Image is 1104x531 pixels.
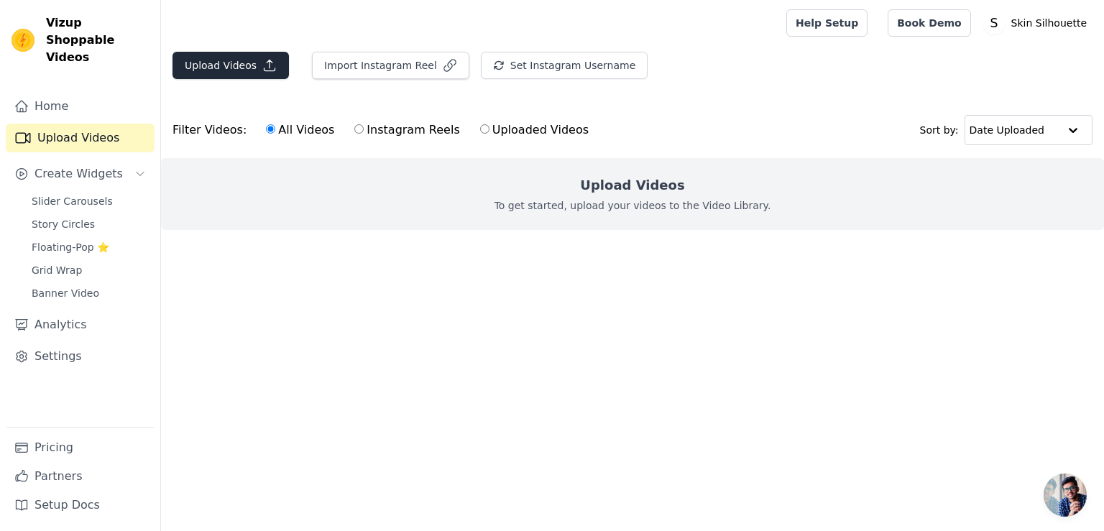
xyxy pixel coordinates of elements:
[354,124,364,134] input: Instagram Reels
[6,433,155,462] a: Pricing
[32,217,95,231] span: Story Circles
[6,310,155,339] a: Analytics
[6,92,155,121] a: Home
[23,214,155,234] a: Story Circles
[312,52,469,79] button: Import Instagram Reel
[580,175,684,195] h2: Upload Videos
[6,160,155,188] button: Create Widgets
[354,121,460,139] label: Instagram Reels
[6,342,155,371] a: Settings
[23,260,155,280] a: Grid Wrap
[494,198,771,213] p: To get started, upload your videos to the Video Library.
[23,237,155,257] a: Floating-Pop ⭐
[480,124,489,134] input: Uploaded Videos
[983,10,1092,36] button: S Skin Silhouette
[6,462,155,491] a: Partners
[786,9,868,37] a: Help Setup
[6,124,155,152] a: Upload Videos
[266,124,275,134] input: All Videos
[23,191,155,211] a: Slider Carousels
[46,14,149,66] span: Vizup Shoppable Videos
[1006,10,1092,36] p: Skin Silhouette
[32,194,113,208] span: Slider Carousels
[172,114,597,147] div: Filter Videos:
[888,9,970,37] a: Book Demo
[172,52,289,79] button: Upload Videos
[32,286,99,300] span: Banner Video
[32,240,109,254] span: Floating-Pop ⭐
[990,16,998,30] text: S
[6,491,155,520] a: Setup Docs
[920,115,1093,145] div: Sort by:
[34,165,123,183] span: Create Widgets
[23,283,155,303] a: Banner Video
[479,121,589,139] label: Uploaded Videos
[11,29,34,52] img: Vizup
[265,121,335,139] label: All Videos
[481,52,648,79] button: Set Instagram Username
[1044,474,1087,517] div: Open chat
[32,263,82,277] span: Grid Wrap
